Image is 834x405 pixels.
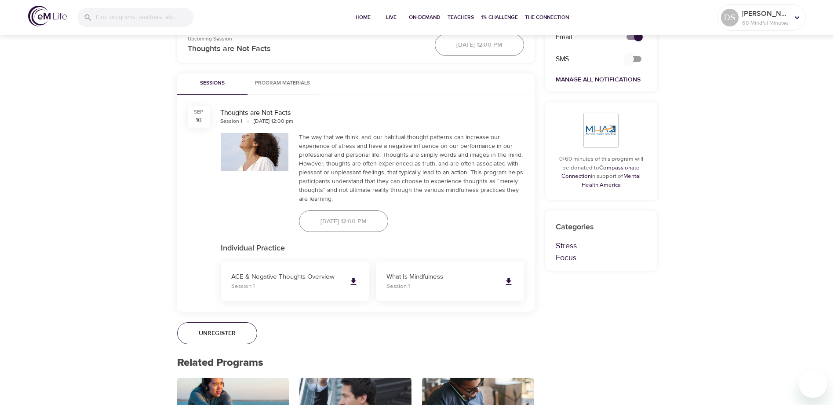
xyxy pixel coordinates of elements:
a: Manage All Notifications [556,76,641,84]
a: ACE & Negative Thoughts OverviewSession 1 [221,261,369,301]
p: Thoughts are Not Facts [188,43,424,55]
div: [DATE] 12:00 pm [254,118,293,125]
p: What Is Mindfulness [386,272,497,282]
span: On-Demand [409,13,441,22]
span: 1% Challenge [481,13,518,22]
p: Session 1 [386,282,497,291]
p: Stress [556,240,647,252]
div: The way that we think, and our habitual thought patterns can increase our experience of stress an... [299,133,524,203]
p: 0/60 minutes of this program will be donated to in support of [556,155,647,189]
span: Teachers [448,13,474,22]
a: What Is MindfulnessSession 1 [376,261,524,301]
a: Compassionate Connection [561,164,640,180]
span: Sessions [182,79,242,88]
p: Session 1 [231,282,342,291]
div: Thoughts are Not Facts [220,108,524,118]
span: Live [381,13,402,22]
iframe: Button to launch messaging window [799,370,827,398]
div: SMS [550,49,616,70]
p: Individual Practice [221,243,524,254]
p: Focus [556,252,647,264]
button: Unregister [177,322,257,344]
div: Sep [194,108,204,116]
p: ACE & Negative Thoughts Overview [231,272,342,282]
span: Program Materials [253,79,313,88]
div: 10 [196,116,202,125]
div: DS [721,9,739,26]
p: Upcoming Session [188,35,424,43]
span: The Connection [525,13,569,22]
p: [PERSON_NAME] [742,8,789,19]
input: Find programs, teachers, etc... [96,8,193,27]
span: Unregister [199,328,236,339]
div: Session 1 [220,118,242,125]
span: Home [353,13,374,22]
p: Related Programs [177,355,535,371]
img: logo [28,6,67,26]
div: Email [550,27,616,48]
a: Mental Health America [582,173,641,188]
p: 60 Mindful Minutes [742,19,789,27]
p: Categories [556,221,647,233]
